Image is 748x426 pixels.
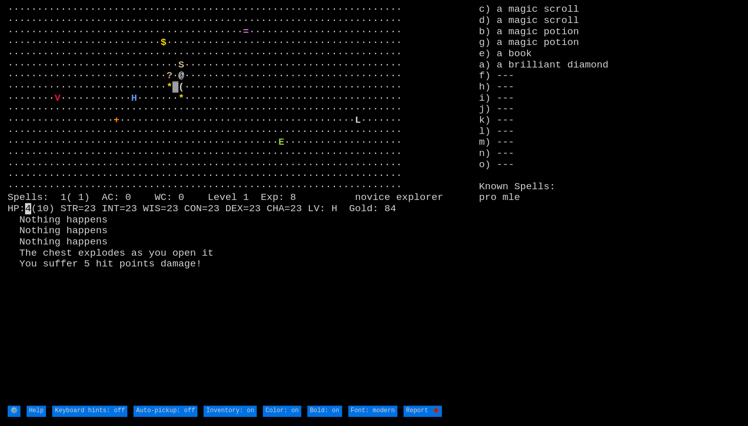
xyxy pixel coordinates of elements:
[55,93,61,104] font: V
[178,81,185,93] font: (
[355,115,361,126] font: L
[307,406,342,417] input: Bold: on
[114,115,120,126] font: +
[161,37,167,48] font: $
[178,59,185,71] font: S
[203,406,257,417] input: Inventory: on
[167,70,173,81] font: ?
[263,406,301,417] input: Color: on
[348,406,397,417] input: Font: modern
[133,406,197,417] input: Auto-pickup: off
[131,93,137,104] font: H
[27,406,47,417] input: Help
[178,70,185,81] font: @
[479,4,740,405] stats: c) a magic scroll d) a magic scroll b) a magic potion g) a magic potion e) a book a) a brilliant ...
[8,4,479,405] larn: ··································································· ·····························...
[52,406,127,417] input: Keyboard hints: off
[25,203,31,214] mark: 4
[8,406,20,417] input: ⚙️
[403,406,442,417] input: Report 🐞
[243,26,249,37] font: =
[278,137,284,148] font: E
